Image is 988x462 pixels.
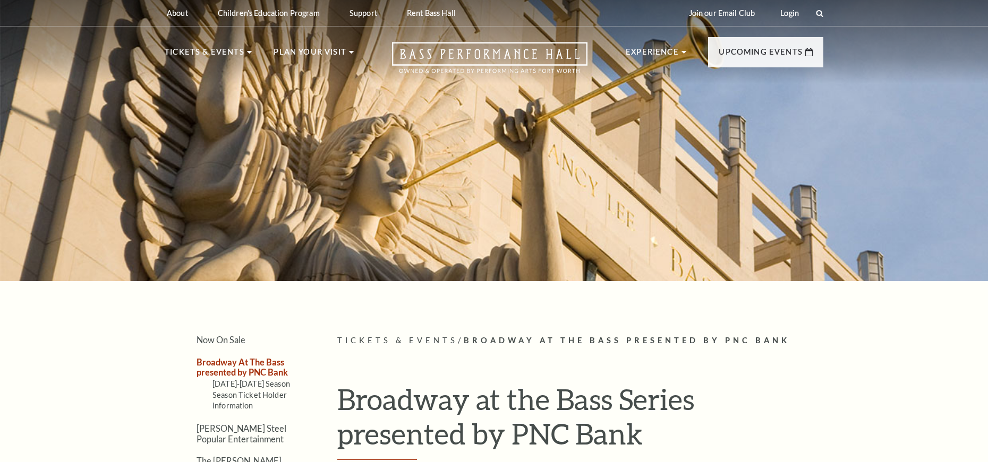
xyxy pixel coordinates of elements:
span: Tickets & Events [337,336,458,345]
p: / [337,334,823,347]
p: Experience [626,46,679,65]
p: Support [350,8,377,18]
span: Broadway At The Bass presented by PNC Bank [464,336,790,345]
p: Plan Your Visit [274,46,346,65]
p: About [167,8,188,18]
h1: Broadway at the Bass Series presented by PNC Bank [337,382,823,460]
a: Season Ticket Holder Information [212,390,287,410]
p: Upcoming Events [719,46,803,65]
p: Tickets & Events [165,46,244,65]
a: Broadway At The Bass presented by PNC Bank [197,357,288,377]
p: Children's Education Program [218,8,320,18]
a: [DATE]-[DATE] Season [212,379,290,388]
a: Now On Sale [197,335,245,345]
a: [PERSON_NAME] Steel Popular Entertainment [197,423,286,443]
p: Rent Bass Hall [407,8,456,18]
